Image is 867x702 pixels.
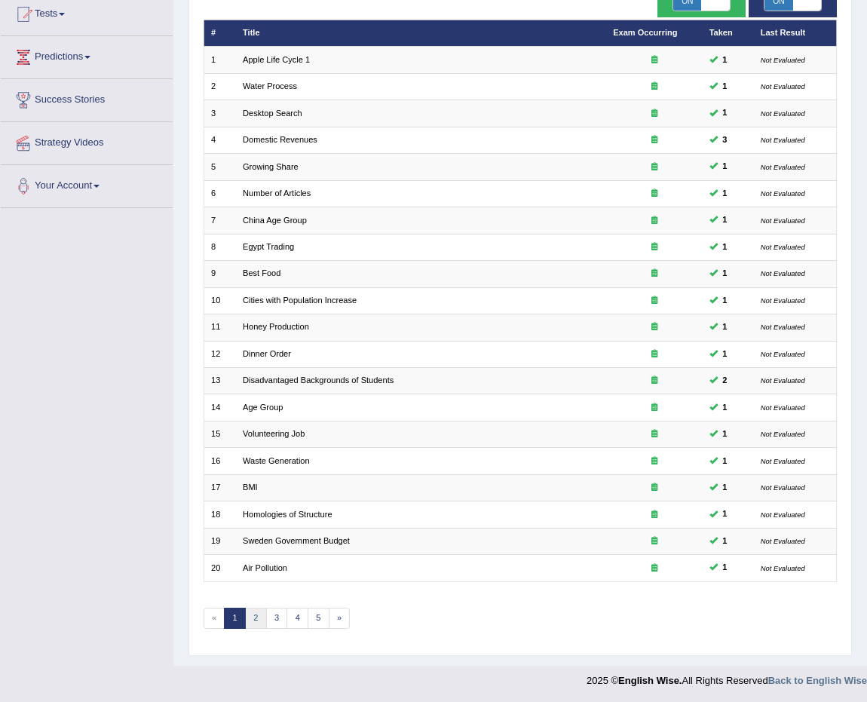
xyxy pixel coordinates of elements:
small: Not Evaluated [761,323,805,331]
div: Exam occurring question [613,161,695,173]
a: » [329,608,351,629]
a: 5 [308,608,329,629]
td: 10 [204,287,236,314]
div: Exam occurring question [613,215,695,227]
a: Volunteering Job [243,429,305,438]
small: Not Evaluated [761,376,805,385]
div: Exam occurring question [613,134,695,146]
td: 6 [204,180,236,207]
th: Last Result [753,20,837,46]
small: Not Evaluated [761,189,805,198]
a: 4 [286,608,308,629]
th: # [204,20,236,46]
span: You can still take this question [718,455,732,468]
a: Egypt Trading [243,242,294,251]
a: Back to English Wise [768,675,867,686]
a: Predictions [1,36,173,74]
div: Exam occurring question [613,54,695,66]
a: Domestic Revenues [243,135,317,144]
a: Success Stories [1,79,173,117]
span: You can still take this question [718,80,732,93]
div: Exam occurring question [613,348,695,360]
div: Exam occurring question [613,563,695,575]
span: You can still take this question [718,294,732,308]
th: Taken [702,20,753,46]
a: Desktop Search [243,109,302,118]
span: You can still take this question [718,507,732,521]
small: Not Evaluated [761,430,805,438]
span: You can still take this question [718,187,732,201]
a: Strategy Videos [1,122,173,160]
span: You can still take this question [718,133,732,147]
a: Sweden Government Budget [243,536,350,545]
small: Not Evaluated [761,56,805,64]
div: Exam occurring question [613,428,695,440]
span: You can still take this question [718,481,732,495]
td: 1 [204,47,236,73]
small: Not Evaluated [761,296,805,305]
small: Not Evaluated [761,510,805,519]
div: Exam occurring question [613,268,695,280]
small: Not Evaluated [761,537,805,545]
td: 13 [204,368,236,394]
div: Exam occurring question [613,455,695,467]
td: 16 [204,448,236,474]
span: You can still take this question [718,561,732,575]
a: Number of Articles [243,189,311,198]
div: Exam occurring question [613,509,695,521]
small: Not Evaluated [761,350,805,358]
small: Not Evaluated [761,109,805,118]
a: Apple Life Cycle 1 [243,55,310,64]
div: Exam occurring question [613,108,695,120]
small: Not Evaluated [761,564,805,572]
a: Best Food [243,268,280,277]
a: China Age Group [243,216,307,225]
div: Exam occurring question [613,241,695,253]
span: You can still take this question [718,401,732,415]
div: Exam occurring question [613,321,695,333]
a: Growing Share [243,162,299,171]
td: 3 [204,100,236,127]
a: 1 [224,608,246,629]
td: 19 [204,528,236,554]
div: 2025 © All Rights Reserved [587,666,867,688]
div: Exam occurring question [613,482,695,494]
small: Not Evaluated [761,163,805,171]
span: You can still take this question [718,374,732,388]
td: 12 [204,341,236,367]
div: Exam occurring question [613,375,695,387]
span: You can still take this question [718,428,732,441]
a: Dinner Order [243,349,291,358]
span: You can still take this question [718,160,732,173]
small: Not Evaluated [761,457,805,465]
td: 5 [204,154,236,180]
td: 7 [204,207,236,234]
td: 9 [204,261,236,287]
a: 2 [245,608,267,629]
span: You can still take this question [718,241,732,254]
td: 2 [204,73,236,100]
small: Not Evaluated [761,269,805,277]
div: Exam occurring question [613,402,695,414]
span: You can still take this question [718,320,732,334]
td: 4 [204,127,236,153]
small: Not Evaluated [761,136,805,144]
a: Age Group [243,403,283,412]
small: Not Evaluated [761,403,805,412]
span: You can still take this question [718,106,732,120]
a: Air Pollution [243,563,287,572]
div: Exam occurring question [613,188,695,200]
span: You can still take this question [718,54,732,67]
small: Not Evaluated [761,216,805,225]
span: You can still take this question [718,348,732,361]
a: 3 [266,608,288,629]
td: 15 [204,421,236,447]
th: Title [236,20,606,46]
a: Cities with Population Increase [243,296,357,305]
a: Water Process [243,81,297,90]
a: Honey Production [243,322,309,331]
td: 20 [204,555,236,581]
a: Disadvantaged Backgrounds of Students [243,376,394,385]
div: Exam occurring question [613,535,695,547]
